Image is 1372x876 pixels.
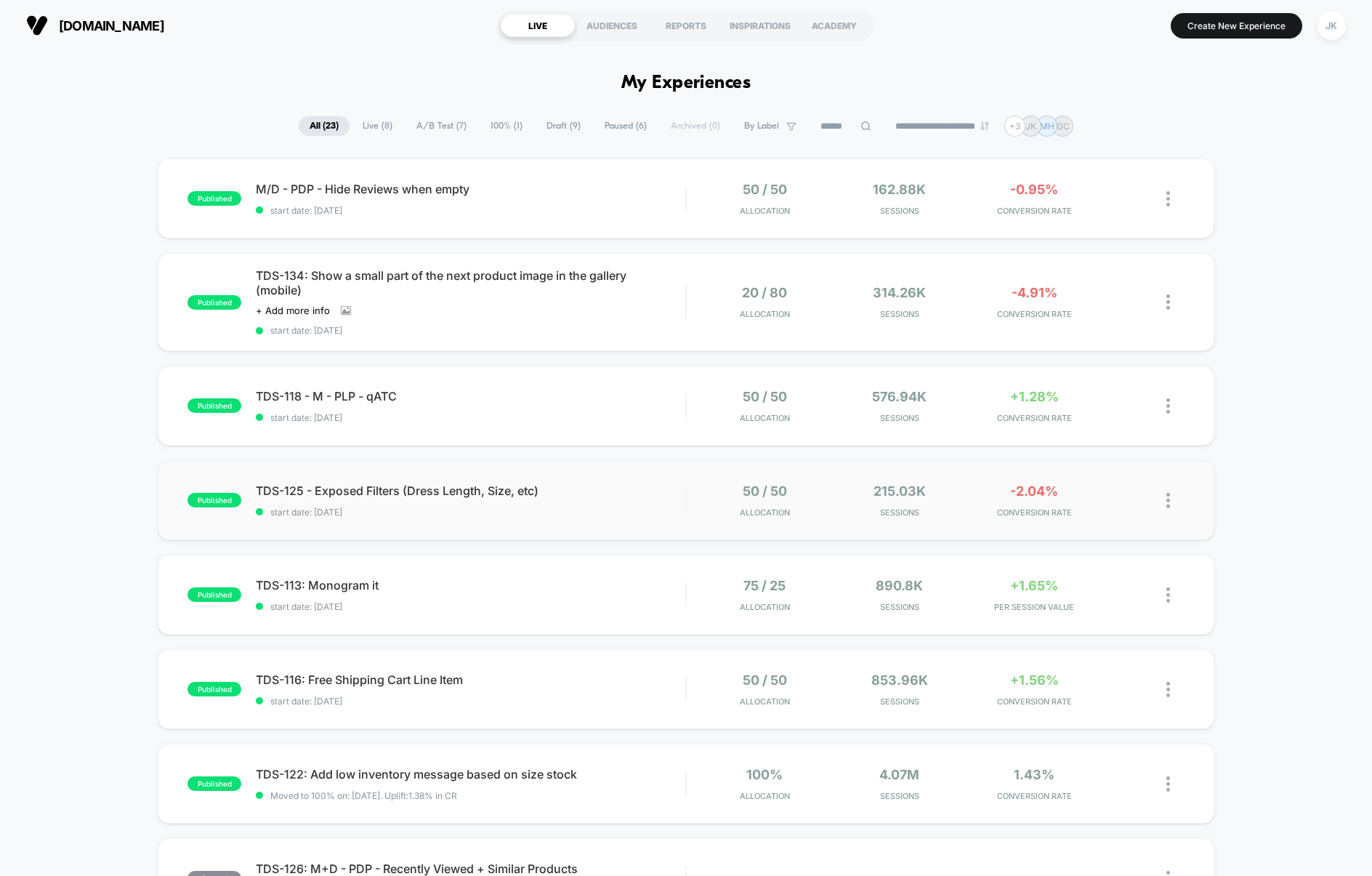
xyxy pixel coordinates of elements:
span: CONVERSION RATE [971,206,1098,216]
div: ACADEMY [797,14,871,37]
span: 50 / 50 [743,672,787,688]
span: CONVERSION RATE [971,791,1098,801]
span: +1.65% [1010,578,1058,593]
button: Create New Experience [1171,13,1302,39]
img: end [980,121,989,130]
span: Sessions [836,507,963,518]
span: published [187,295,241,310]
span: Allocation [740,602,790,612]
span: published [187,398,241,413]
span: 576.94k [872,389,927,404]
span: M/D - PDP - Hide Reviews when empty [256,182,685,196]
span: Allocation [740,696,790,707]
span: 100% ( 1 ) [480,116,533,136]
span: TDS-134: Show a small part of the next product image in the gallery (mobile) [256,268,685,297]
h1: My Experiences [621,73,751,94]
span: Sessions [836,602,963,612]
img: Visually logo [26,15,48,36]
span: published [187,776,241,791]
span: published [187,191,241,206]
span: 75 / 25 [743,578,786,593]
span: Draft ( 9 ) [536,116,592,136]
span: published [187,682,241,696]
div: JK [1317,12,1346,40]
span: TDS-126: M+D - PDP - Recently Viewed + Similar Products [256,861,685,876]
span: CONVERSION RATE [971,413,1098,423]
span: Sessions [836,791,963,801]
span: [DOMAIN_NAME] [59,18,164,33]
span: CONVERSION RATE [971,507,1098,518]
span: +1.28% [1010,389,1059,404]
span: TDS-125 - Exposed Filters (Dress Length, Size, etc) [256,483,685,498]
p: JK [1025,121,1036,132]
span: start date: [DATE] [256,696,685,707]
img: close [1166,294,1170,310]
span: start date: [DATE] [256,507,685,518]
span: published [187,493,241,507]
span: TDS-113: Monogram it [256,578,685,592]
span: Allocation [740,206,790,216]
span: 50 / 50 [743,483,787,499]
div: REPORTS [649,14,723,37]
div: AUDIENCES [575,14,649,37]
span: -0.95% [1010,182,1058,197]
span: 1.43% [1014,767,1054,782]
span: Allocation [740,413,790,423]
img: close [1166,682,1170,697]
img: close [1166,776,1170,792]
img: close [1166,587,1170,603]
span: 162.88k [873,182,926,197]
span: start date: [DATE] [256,412,685,423]
span: TDS-122: Add low inventory message based on size stock [256,767,685,781]
span: 314.26k [873,285,926,300]
div: + 3 [1004,116,1025,137]
span: -4.91% [1012,285,1057,300]
span: PER SESSION VALUE [971,602,1098,612]
span: 853.96k [871,672,928,688]
p: GC [1057,121,1070,132]
span: Sessions [836,206,963,216]
span: 50 / 50 [743,389,787,404]
img: close [1166,493,1170,508]
span: + Add more info [256,305,330,316]
span: published [187,587,241,602]
span: Sessions [836,696,963,707]
span: TDS-116: Free Shipping Cart Line Item [256,672,685,687]
span: 4.07M [879,767,919,782]
span: CONVERSION RATE [971,309,1098,319]
div: LIVE [501,14,575,37]
button: [DOMAIN_NAME] [22,14,169,37]
span: Sessions [836,413,963,423]
span: A/B Test ( 7 ) [405,116,477,136]
span: Allocation [740,791,790,801]
span: All ( 23 ) [299,116,350,136]
span: CONVERSION RATE [971,696,1098,707]
span: -2.04% [1010,483,1058,499]
span: start date: [DATE] [256,325,685,336]
div: INSPIRATIONS [723,14,797,37]
span: Paused ( 6 ) [594,116,658,136]
span: 215.03k [873,483,926,499]
span: Live ( 8 ) [352,116,403,136]
span: TDS-118 - M - PLP - qATC [256,389,685,403]
span: 890.8k [876,578,923,593]
span: 50 / 50 [743,182,787,197]
span: By Label [744,121,779,132]
span: Allocation [740,507,790,518]
span: Moved to 100% on: [DATE] . Uplift: 1.38% in CR [270,790,457,801]
img: close [1166,398,1170,414]
span: Allocation [740,309,790,319]
span: Sessions [836,309,963,319]
span: +1.56% [1010,672,1059,688]
span: start date: [DATE] [256,205,685,216]
span: 20 / 80 [742,285,787,300]
button: JK [1313,11,1350,41]
img: close [1166,191,1170,206]
span: start date: [DATE] [256,601,685,612]
p: MH [1040,121,1054,132]
span: 100% [746,767,783,782]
